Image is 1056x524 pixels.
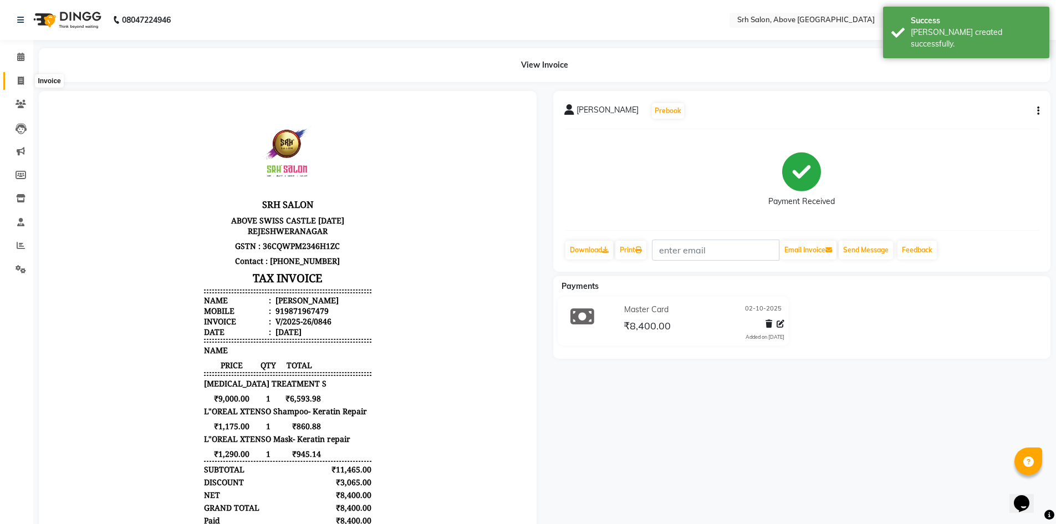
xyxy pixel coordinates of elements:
[28,4,104,35] img: logo
[210,258,228,268] span: QTY
[210,319,228,329] span: 1
[154,304,317,314] span: L"OREAL XTENSO Shampoo- Keratin Repair
[746,333,784,341] div: Added on [DATE]
[154,204,221,214] div: Mobile
[154,151,322,166] p: Contact : [PHONE_NUMBER]
[1009,480,1045,513] iframe: chat widget
[219,204,221,214] span: :
[565,241,613,260] a: Download
[228,291,272,302] span: ₹6,593.98
[210,347,228,357] span: 1
[154,332,300,342] span: L"OREAL XTENSO Mask- Keratin repair
[228,347,272,357] span: ₹945.14
[278,388,322,398] div: ₹8,400.00
[154,276,277,287] span: [MEDICAL_DATA] TREATMENT S
[154,225,221,235] div: Date
[154,94,322,111] h3: SRH SALON
[911,27,1041,50] div: Bill created successfully.
[577,104,639,120] span: [PERSON_NAME]
[154,258,210,268] span: PRICE
[154,291,210,302] span: ₹9,000.00
[154,136,322,151] p: GSTN : 36CQWPM2346H1ZC
[154,166,322,186] h3: TAX INVOICE
[278,400,322,411] div: ₹8,400.00
[154,243,178,253] span: NAME
[154,193,221,204] div: Name
[154,319,210,329] span: ₹1,175.00
[228,319,272,329] span: ₹860.88
[154,413,170,424] div: Paid
[154,111,322,136] p: ABOVE SWISS CASTLE [DATE] REJESHWERANAGAR
[154,400,210,411] div: GRAND TOTAL
[223,225,252,235] div: [DATE]
[652,240,779,261] input: enter email
[624,304,669,316] span: Master Card
[219,214,221,225] span: :
[652,103,684,119] button: Prebook
[223,214,282,225] div: V/2025-26/0846
[624,319,671,335] span: ₹8,400.00
[154,362,195,373] div: SUBTOTAL
[196,9,279,92] img: file_1751888324457.jpg
[223,204,279,214] div: 919871967479
[219,193,221,204] span: :
[154,375,194,385] div: DISCOUNT
[39,48,1050,82] div: View Invoice
[228,258,272,268] span: TOTAL
[154,388,170,398] div: NET
[154,347,210,357] span: ₹1,290.00
[839,241,893,260] button: Send Message
[122,4,171,35] b: 08047224946
[911,15,1041,27] div: Success
[562,281,599,291] span: Payments
[154,214,221,225] div: Invoice
[278,413,322,424] div: ₹8,400.00
[35,74,63,88] div: Invoice
[745,304,782,316] span: 02-10-2025
[768,196,835,207] div: Payment Received
[219,225,221,235] span: :
[615,241,646,260] a: Print
[154,433,322,444] p: Please visit again !
[897,241,937,260] a: Feedback
[210,291,228,302] span: 1
[278,362,322,373] div: ₹11,465.00
[780,241,836,260] button: Email Invoice
[223,193,289,204] div: [PERSON_NAME]
[278,375,322,385] div: ₹3,065.00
